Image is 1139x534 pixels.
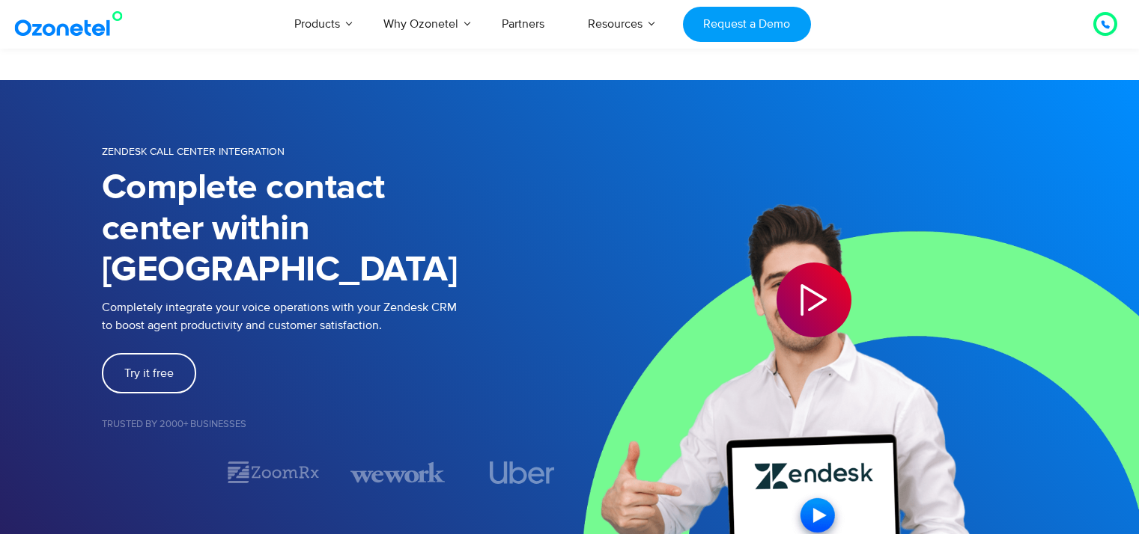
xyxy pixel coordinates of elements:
[490,461,555,484] img: uber
[226,459,321,485] img: zoomrx
[102,145,285,158] span: ZENDESK CALL CENTER INTEGRATION
[102,459,570,485] div: Image Carousel
[102,464,196,482] div: 1 / 7
[102,168,570,291] h1: Complete contact center within [GEOGRAPHIC_DATA]
[102,353,196,393] a: Try it free
[102,298,570,334] p: Completely integrate your voice operations with your Zendesk CRM to boost agent productivity and ...
[777,263,851,337] div: Play Video
[475,461,569,484] div: 4 / 7
[124,367,174,379] span: Try it free
[226,459,321,485] div: 2 / 7
[350,459,445,485] img: wework
[683,7,811,42] a: Request a Demo
[102,420,570,429] h5: Trusted by 2000+ Businesses
[350,459,445,485] div: 3 / 7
